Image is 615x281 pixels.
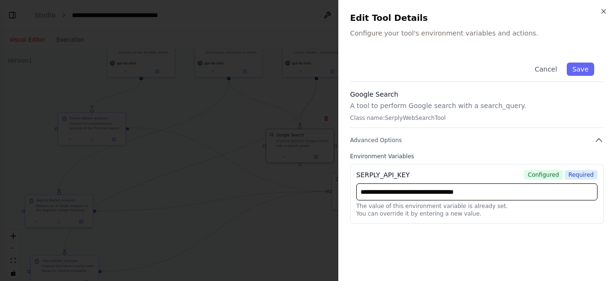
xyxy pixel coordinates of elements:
[350,136,402,144] span: Advanced Options
[350,28,604,38] p: Configure your tool's environment variables and actions.
[350,136,604,145] button: Advanced Options
[350,11,604,25] h2: Edit Tool Details
[529,63,562,76] button: Cancel
[350,90,604,99] h3: Google Search
[356,210,597,218] p: You can override it by entering a new value.
[350,114,604,122] p: Class name: SerplyWebSearchTool
[567,63,594,76] button: Save
[356,170,410,180] div: SERPLY_API_KEY
[565,170,597,180] span: Required
[350,101,604,110] p: A tool to perform Google search with a search_query.
[350,153,604,160] label: Environment Variables
[524,170,563,180] span: Configured
[356,202,597,210] p: The value of this environment variable is already set.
